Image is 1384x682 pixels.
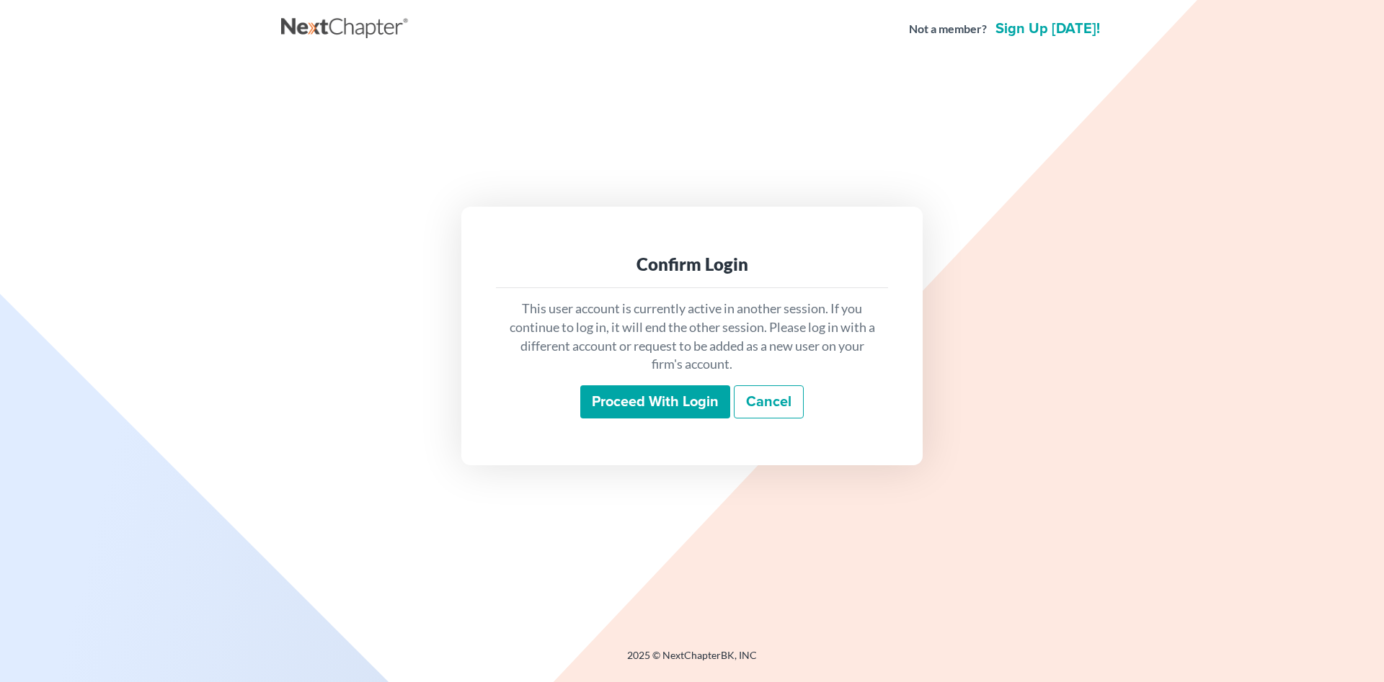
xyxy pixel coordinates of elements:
p: This user account is currently active in another session. If you continue to log in, it will end ... [507,300,877,374]
div: Confirm Login [507,253,877,276]
input: Proceed with login [580,385,730,418]
strong: Not a member? [909,21,987,37]
a: Sign up [DATE]! [993,22,1103,36]
div: 2025 © NextChapterBK, INC [281,648,1103,674]
a: Cancel [734,385,804,418]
